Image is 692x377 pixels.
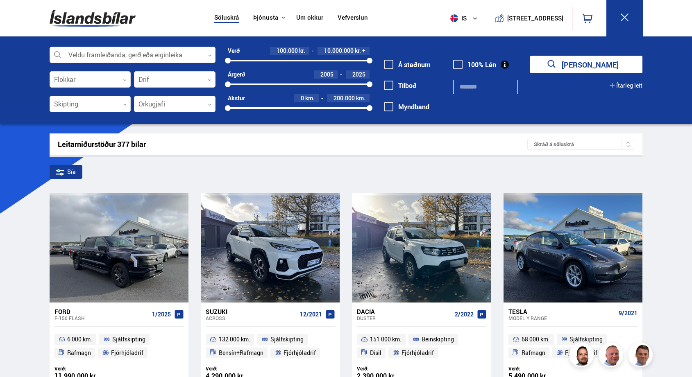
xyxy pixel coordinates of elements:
[324,47,354,54] span: 10.000.000
[206,315,297,321] div: Across
[277,47,298,54] span: 100.000
[54,366,119,372] div: Verð:
[527,139,634,150] div: Skráð á söluskrá
[600,344,624,368] img: siFngHWaQ9KaOqBr.png
[296,14,323,23] a: Um okkur
[219,348,263,358] span: Bensín+Rafmagn
[338,14,368,23] a: Vefverslun
[508,315,615,321] div: Model Y RANGE
[357,315,451,321] div: Duster
[565,348,597,358] span: Fjórhjóladrif
[522,348,545,358] span: Rafmagn
[228,95,245,102] div: Akstur
[530,56,642,73] button: [PERSON_NAME]
[206,366,270,372] div: Verð:
[629,344,654,368] img: FbJEzSuNWCJXmdc-.webp
[58,140,528,149] div: Leitarniðurstöður 377 bílar
[422,334,454,344] span: Beinskipting
[384,103,429,111] label: Myndband
[320,70,334,78] span: 2005
[152,311,171,318] span: 1/2025
[270,334,304,344] span: Sjálfskipting
[384,61,431,68] label: Á staðnum
[67,348,91,358] span: Rafmagn
[447,6,484,30] button: is
[50,5,136,32] img: G0Ugv5HjCgRt.svg
[402,348,434,358] span: Fjórhjóladrif
[384,82,417,89] label: Tilboð
[357,366,422,372] div: Verð:
[50,165,82,179] div: Sía
[54,315,149,321] div: F-150 FLASH
[7,3,31,28] button: Opna LiveChat spjallviðmót
[357,308,451,315] div: Dacia
[455,311,474,318] span: 2/2022
[570,344,595,368] img: nhp88E3Fdnt1Opn2.png
[370,348,381,358] span: Dísil
[447,14,467,22] span: is
[453,61,496,68] label: 100% Lán
[362,47,365,54] span: +
[112,334,145,344] span: Sjálfskipting
[510,15,560,22] button: [STREET_ADDRESS]
[206,308,297,315] div: Suzuki
[219,334,250,344] span: 132 000 km.
[300,311,322,318] span: 12/2021
[619,310,638,316] span: 9/2021
[355,47,361,54] span: kr.
[352,70,365,78] span: 2025
[111,348,143,358] span: Fjórhjóladrif
[299,47,305,54] span: kr.
[356,95,365,102] span: km.
[67,334,92,344] span: 6 000 km.
[228,47,240,54] div: Verð
[253,14,278,22] button: Þjónusta
[488,7,568,30] a: [STREET_ADDRESS]
[214,14,239,23] a: Söluskrá
[522,334,550,344] span: 68 000 km.
[334,94,355,102] span: 200.000
[54,308,149,315] div: Ford
[610,82,642,89] button: Ítarleg leit
[284,348,316,358] span: Fjórhjóladrif
[301,94,304,102] span: 0
[569,334,603,344] span: Sjálfskipting
[305,95,315,102] span: km.
[370,334,402,344] span: 151 000 km.
[450,14,458,22] img: svg+xml;base64,PHN2ZyB4bWxucz0iaHR0cDovL3d3dy53My5vcmcvMjAwMC9zdmciIHdpZHRoPSI1MTIiIGhlaWdodD0iNT...
[508,308,615,315] div: Tesla
[508,366,573,372] div: Verð:
[228,71,245,78] div: Árgerð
